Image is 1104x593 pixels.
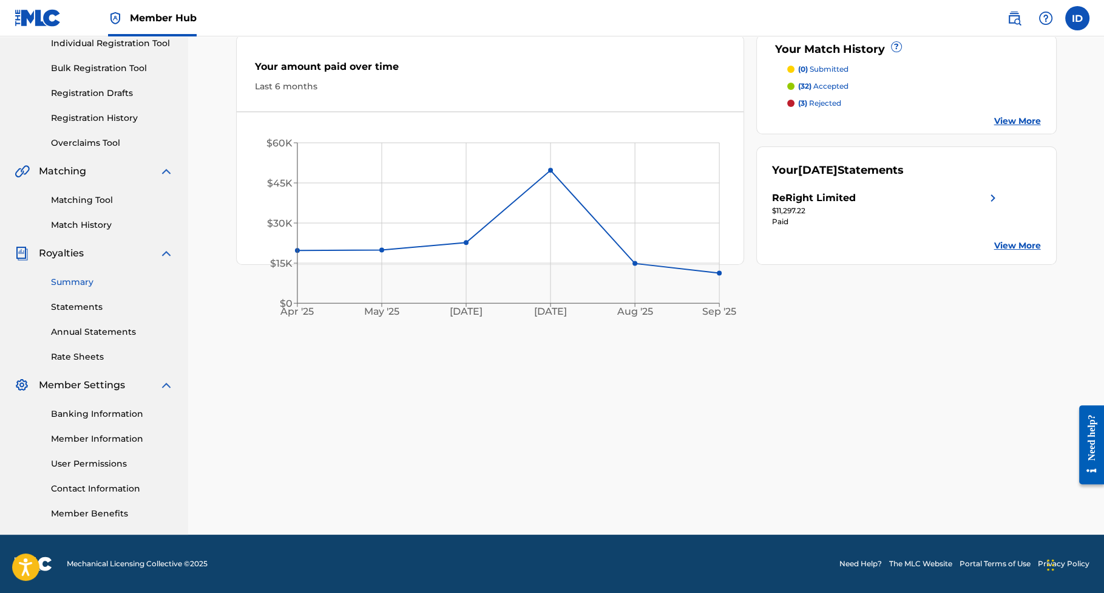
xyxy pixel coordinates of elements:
[39,246,84,261] span: Royalties
[15,378,29,392] img: Member Settings
[51,87,174,100] a: Registration Drafts
[51,458,174,470] a: User Permissions
[798,163,838,177] span: [DATE]
[51,137,174,149] a: Overclaims Tool
[159,246,174,261] img: expand
[39,164,86,179] span: Matching
[255,80,726,93] div: Last 6 months
[51,219,174,231] a: Match History
[255,60,726,80] div: Your amount paid over time
[280,306,314,318] tspan: Apr '25
[798,64,848,75] p: submitted
[798,98,807,108] span: (3)
[51,408,174,420] a: Banking Information
[1034,6,1058,30] div: Help
[51,276,174,289] a: Summary
[51,37,174,50] a: Individual Registration Tool
[15,246,29,261] img: Royalties
[51,301,174,314] a: Statements
[787,64,1041,75] a: (0) submitted
[51,351,174,363] a: Rate Sheets
[1070,396,1104,493] iframe: Resource Center
[1002,6,1026,30] a: Public Search
[994,115,1041,128] a: View More
[787,81,1041,92] a: (32) accepted
[15,164,30,179] img: Matching
[1065,6,1089,30] div: User Menu
[534,306,567,318] tspan: [DATE]
[798,64,808,74] span: (0)
[159,378,174,392] img: expand
[267,177,293,189] tspan: $45K
[1038,558,1089,569] a: Privacy Policy
[51,507,174,520] a: Member Benefits
[772,205,1000,216] div: $11,297.22
[892,42,901,52] span: ?
[450,306,483,318] tspan: [DATE]
[108,11,123,26] img: Top Rightsholder
[15,557,52,571] img: logo
[986,191,1000,205] img: right chevron icon
[130,11,197,25] span: Member Hub
[39,378,125,392] span: Member Settings
[1043,535,1104,593] iframe: Chat Widget
[889,558,952,569] a: The MLC Website
[267,218,293,229] tspan: $30K
[266,137,293,149] tspan: $60K
[51,433,174,445] a: Member Information
[51,482,174,495] a: Contact Information
[994,239,1041,252] a: View More
[787,98,1041,109] a: (3) rejected
[280,298,293,309] tspan: $0
[67,558,208,569] span: Mechanical Licensing Collective © 2025
[960,558,1031,569] a: Portal Terms of Use
[159,164,174,179] img: expand
[798,98,841,109] p: rejected
[270,258,293,269] tspan: $15K
[798,81,848,92] p: accepted
[1038,11,1053,26] img: help
[772,191,856,205] div: ReRight Limited
[364,306,399,318] tspan: May '25
[772,162,904,179] div: Your Statements
[51,62,174,75] a: Bulk Registration Tool
[51,326,174,338] a: Annual Statements
[839,558,882,569] a: Need Help?
[772,216,1000,227] div: Paid
[1007,11,1021,26] img: search
[702,306,736,318] tspan: Sep '25
[51,194,174,207] a: Matching Tool
[798,81,811,91] span: (32)
[51,112,174,125] a: Registration History
[15,9,61,27] img: MLC Logo
[617,306,653,318] tspan: Aug '25
[772,191,1000,227] a: ReRight Limitedright chevron icon$11,297.22Paid
[772,41,1041,58] div: Your Match History
[1047,547,1054,583] div: Drag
